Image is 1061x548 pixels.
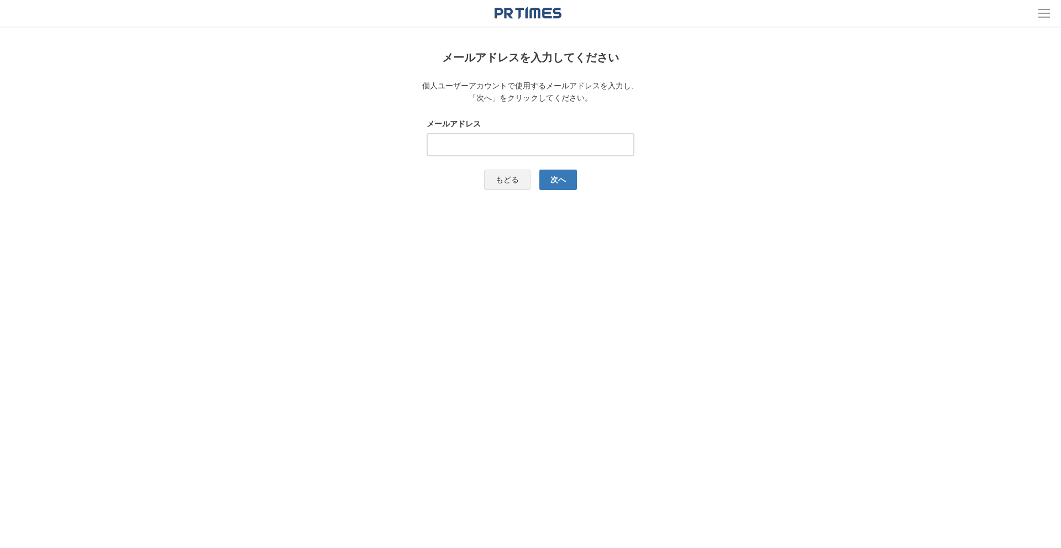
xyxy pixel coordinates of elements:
[495,7,561,19] img: PR TIMES
[539,170,577,190] button: 次へ
[427,118,634,130] label: メールアドレス
[353,49,708,66] h2: メールアドレスを入力してください
[484,170,530,190] a: もどる
[353,80,708,104] p: 個人ユーザーアカウントで使用するメールアドレスを入力し、 「次へ」をクリックしてください。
